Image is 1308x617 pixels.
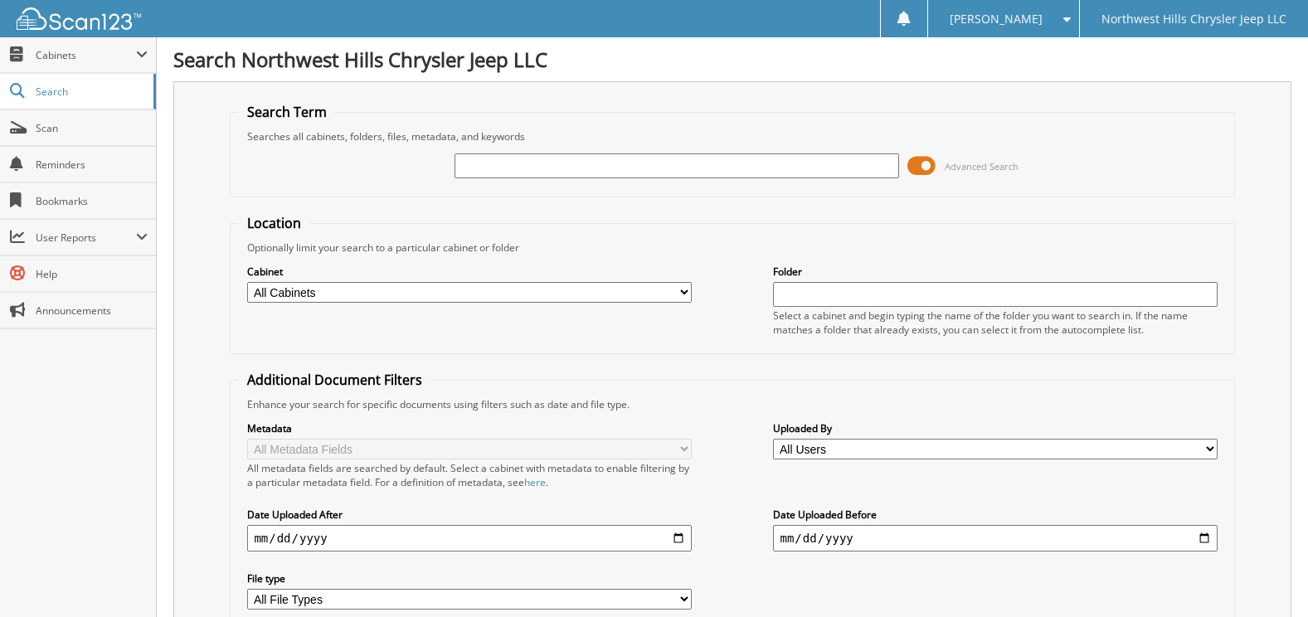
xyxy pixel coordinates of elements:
span: Advanced Search [945,160,1019,172]
span: Search [36,85,145,99]
label: Folder [773,265,1217,279]
span: User Reports [36,231,136,245]
label: Date Uploaded After [247,508,691,522]
span: [PERSON_NAME] [950,14,1043,24]
div: Select a cabinet and begin typing the name of the folder you want to search in. If the name match... [773,308,1217,337]
label: Cabinet [247,265,691,279]
legend: Additional Document Filters [239,371,430,389]
span: Northwest Hills Chrysler Jeep LLC [1101,14,1286,24]
h1: Search Northwest Hills Chrysler Jeep LLC [173,46,1291,73]
input: start [247,525,691,551]
span: Announcements [36,304,148,318]
legend: Search Term [239,103,335,121]
div: Searches all cabinets, folders, files, metadata, and keywords [239,129,1225,143]
a: here [524,475,546,489]
div: Optionally limit your search to a particular cabinet or folder [239,240,1225,255]
span: Bookmarks [36,194,148,208]
legend: Location [239,214,309,232]
span: Reminders [36,158,148,172]
label: File type [247,571,691,585]
label: Uploaded By [773,421,1217,435]
span: Cabinets [36,48,136,62]
div: All metadata fields are searched by default. Select a cabinet with metadata to enable filtering b... [247,461,691,489]
label: Date Uploaded Before [773,508,1217,522]
label: Metadata [247,421,691,435]
div: Enhance your search for specific documents using filters such as date and file type. [239,397,1225,411]
span: Help [36,267,148,281]
img: scan123-logo-white.svg [17,7,141,30]
span: Scan [36,121,148,135]
input: end [773,525,1217,551]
